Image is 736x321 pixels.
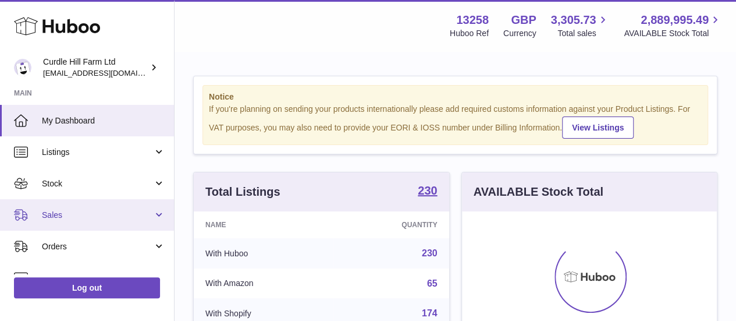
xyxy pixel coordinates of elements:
th: Name [194,211,333,238]
strong: GBP [511,12,536,28]
span: Orders [42,241,153,252]
div: Curdle Hill Farm Ltd [43,57,148,79]
a: View Listings [562,117,634,139]
span: 3,305.73 [551,12,596,28]
strong: 230 [418,185,437,196]
td: With Amazon [194,269,333,299]
div: Huboo Ref [450,28,489,39]
a: 230 [418,185,437,199]
span: Usage [42,273,165,284]
td: With Huboo [194,238,333,269]
th: Quantity [333,211,449,238]
a: 230 [422,248,438,258]
a: 3,305.73 Total sales [551,12,610,39]
a: Log out [14,277,160,298]
span: My Dashboard [42,115,165,126]
a: 174 [422,308,438,318]
div: If you're planning on sending your products internationally please add required customs informati... [209,104,702,139]
a: 2,889,995.49 AVAILABLE Stock Total [624,12,722,39]
div: Currency [503,28,536,39]
span: Sales [42,210,153,221]
img: internalAdmin-13258@internal.huboo.com [14,59,31,76]
h3: AVAILABLE Stock Total [474,184,603,200]
span: 2,889,995.49 [641,12,709,28]
span: [EMAIL_ADDRESS][DOMAIN_NAME] [43,68,171,77]
a: 65 [427,278,438,288]
span: AVAILABLE Stock Total [624,28,722,39]
strong: 13258 [456,12,489,28]
span: Total sales [557,28,609,39]
h3: Total Listings [205,184,280,200]
strong: Notice [209,91,702,103]
span: Listings [42,147,153,158]
span: Stock [42,178,153,189]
